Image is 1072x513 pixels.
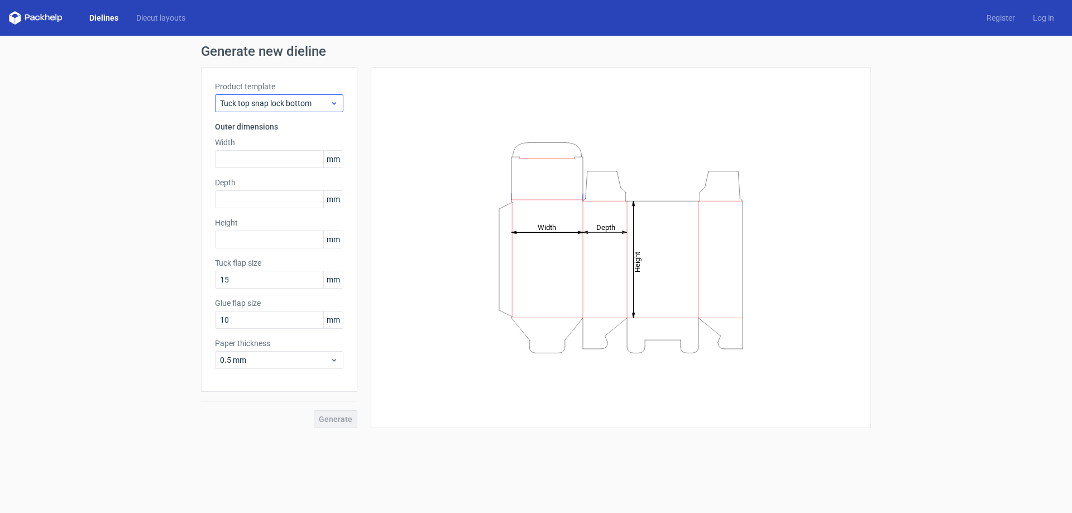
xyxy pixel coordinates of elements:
span: Tuck top snap lock bottom [220,98,330,109]
span: mm [323,151,343,167]
tspan: Depth [596,223,615,231]
label: Paper thickness [215,338,343,349]
span: mm [323,231,343,248]
label: Width [215,137,343,148]
span: mm [323,271,343,288]
label: Tuck flap size [215,257,343,269]
label: Glue flap size [215,298,343,309]
a: Diecut layouts [127,12,194,23]
span: mm [323,191,343,208]
a: Dielines [80,12,127,23]
a: Log in [1024,12,1063,23]
a: Register [978,12,1024,23]
label: Depth [215,177,343,188]
h1: Generate new dieline [201,45,871,58]
label: Height [215,217,343,228]
span: 0.5 mm [220,354,330,366]
tspan: Width [538,223,556,231]
tspan: Height [633,251,642,272]
span: mm [323,311,343,328]
label: Product template [215,81,343,92]
h3: Outer dimensions [215,121,343,132]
